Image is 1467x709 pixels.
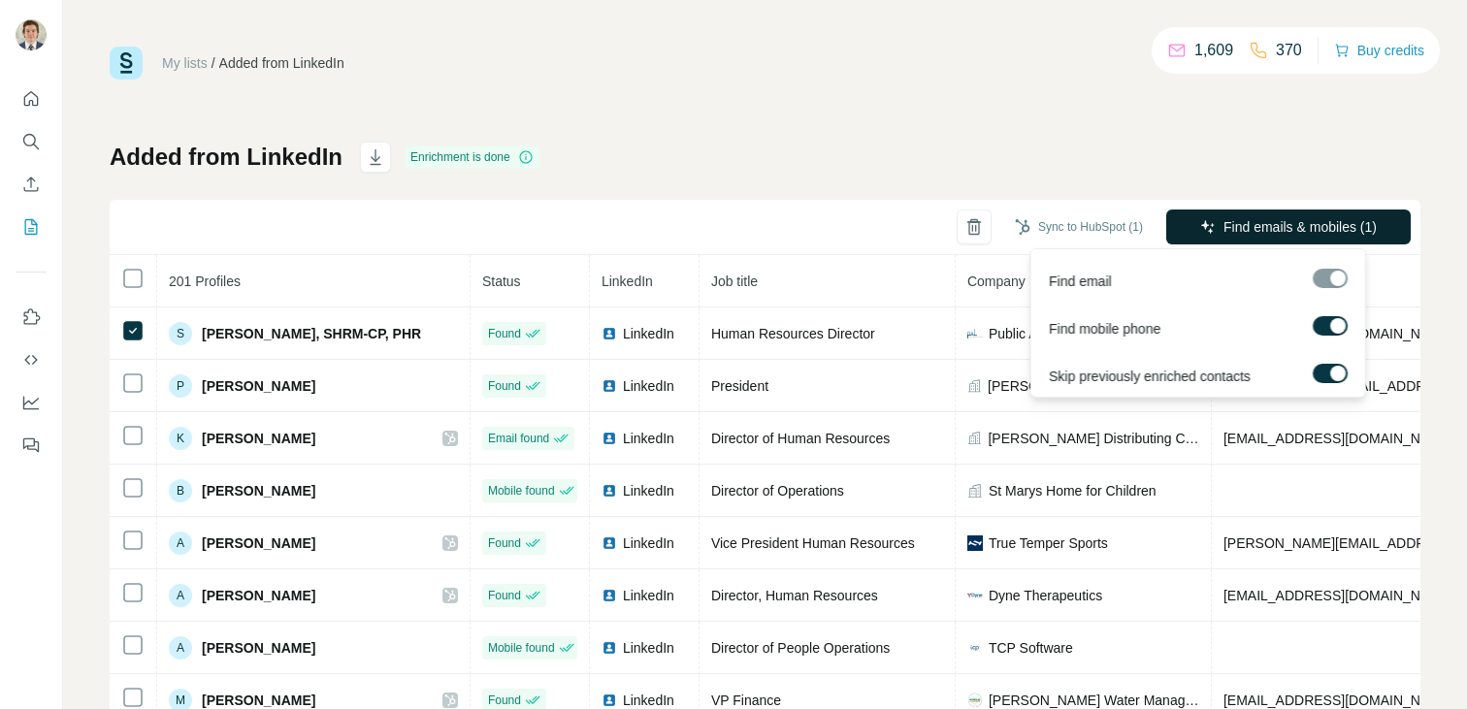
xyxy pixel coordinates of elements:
[1223,588,1453,603] span: [EMAIL_ADDRESS][DOMAIN_NAME]
[967,588,983,603] img: company-logo
[989,481,1157,500] span: St Marys Home for Children
[16,385,47,420] button: Dashboard
[623,533,674,553] span: LinkedIn
[711,326,875,341] span: Human Resources Director
[711,693,781,708] span: VP Finance
[602,693,617,708] img: LinkedIn logo
[711,274,758,289] span: Job title
[16,342,47,377] button: Use Surfe API
[1276,39,1302,62] p: 370
[967,326,983,341] img: company-logo
[405,145,539,169] div: Enrichment is done
[16,209,47,244] button: My lists
[623,324,674,343] span: LinkedIn
[488,534,521,552] span: Found
[602,326,617,341] img: LinkedIn logo
[169,532,192,555] div: A
[623,376,674,396] span: LinkedIn
[1049,319,1160,338] span: Find mobile phone
[202,533,315,553] span: [PERSON_NAME]
[482,274,521,289] span: Status
[711,431,890,446] span: Director of Human Resources
[1166,209,1411,244] button: Find emails & mobiles (1)
[16,124,47,159] button: Search
[967,640,983,656] img: company-logo
[1223,431,1453,446] span: [EMAIL_ADDRESS][DOMAIN_NAME]
[623,429,674,448] span: LinkedIn
[1049,272,1112,291] span: Find email
[602,535,617,551] img: LinkedIn logo
[623,586,674,605] span: LinkedIn
[488,430,549,447] span: Email found
[162,55,208,71] a: My lists
[169,479,192,502] div: B
[988,376,1199,396] span: [PERSON_NAME]'s Enterprises, Inc.
[623,638,674,658] span: LinkedIn
[711,483,844,499] span: Director of Operations
[488,692,521,709] span: Found
[16,81,47,116] button: Quick start
[169,584,192,607] div: A
[202,586,315,605] span: [PERSON_NAME]
[1049,367,1251,386] span: Skip previously enriched contacts
[1334,37,1424,64] button: Buy credits
[967,274,1026,289] span: Company
[1223,693,1453,708] span: [EMAIL_ADDRESS][DOMAIN_NAME]
[623,481,674,500] span: LinkedIn
[1223,217,1377,237] span: Find emails & mobiles (1)
[989,324,1199,343] span: Public Archaeology Laboratory, Inc. (PAL)
[602,588,617,603] img: LinkedIn logo
[711,640,890,656] span: Director of People Operations
[202,376,315,396] span: [PERSON_NAME]
[202,324,421,343] span: [PERSON_NAME], SHRM-CP, PHR
[16,167,47,202] button: Enrich CSV
[711,378,768,394] span: President
[711,535,915,551] span: Vice President Human Resources
[488,377,521,395] span: Found
[169,322,192,345] div: S
[488,587,521,604] span: Found
[602,483,617,499] img: LinkedIn logo
[988,429,1198,448] span: [PERSON_NAME] Distributing Corp
[989,638,1073,658] span: TCP Software
[169,274,241,289] span: 201 Profiles
[1194,39,1233,62] p: 1,609
[212,53,215,73] li: /
[488,325,521,342] span: Found
[602,378,617,394] img: LinkedIn logo
[602,274,653,289] span: LinkedIn
[602,431,617,446] img: LinkedIn logo
[989,533,1108,553] span: True Temper Sports
[967,693,983,708] img: company-logo
[602,640,617,656] img: LinkedIn logo
[16,19,47,50] img: Avatar
[169,427,192,450] div: K
[202,429,315,448] span: [PERSON_NAME]
[202,638,315,658] span: [PERSON_NAME]
[110,47,143,80] img: Surfe Logo
[202,481,315,500] span: [PERSON_NAME]
[169,374,192,398] div: P
[1001,212,1157,242] button: Sync to HubSpot (1)
[16,428,47,463] button: Feedback
[967,535,983,551] img: company-logo
[110,142,342,173] h1: Added from LinkedIn
[169,636,192,660] div: A
[16,300,47,335] button: Use Surfe on LinkedIn
[989,586,1102,605] span: Dyne Therapeutics
[488,639,555,657] span: Mobile found
[219,53,344,73] div: Added from LinkedIn
[488,482,555,500] span: Mobile found
[711,588,878,603] span: Director, Human Resources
